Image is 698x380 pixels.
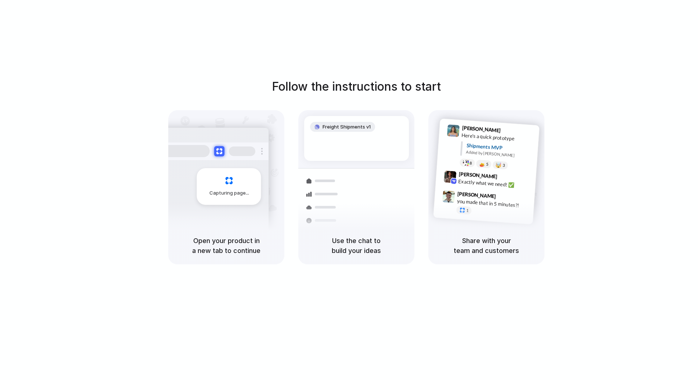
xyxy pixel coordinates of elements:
[461,131,535,144] div: Here's a quick prototype
[457,197,530,210] div: you made that in 5 minutes?!
[503,163,505,167] span: 3
[458,170,497,180] span: [PERSON_NAME]
[466,141,534,153] div: Shipments MVP
[469,161,472,165] span: 8
[437,236,536,256] h5: Share with your team and customers
[462,124,501,134] span: [PERSON_NAME]
[177,236,276,256] h5: Open your product in a new tab to continue
[503,127,518,136] span: 9:41 AM
[307,236,406,256] h5: Use the chat to build your ideas
[500,173,515,182] span: 9:42 AM
[272,78,441,95] h1: Follow the instructions to start
[486,162,489,166] span: 5
[498,193,513,202] span: 9:47 AM
[209,189,250,197] span: Capturing page
[323,123,371,131] span: Freight Shipments v1
[496,162,502,168] div: 🤯
[457,189,496,200] span: [PERSON_NAME]
[466,149,533,160] div: Added by [PERSON_NAME]
[466,209,469,213] span: 1
[458,177,532,190] div: Exactly what we need! ✅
